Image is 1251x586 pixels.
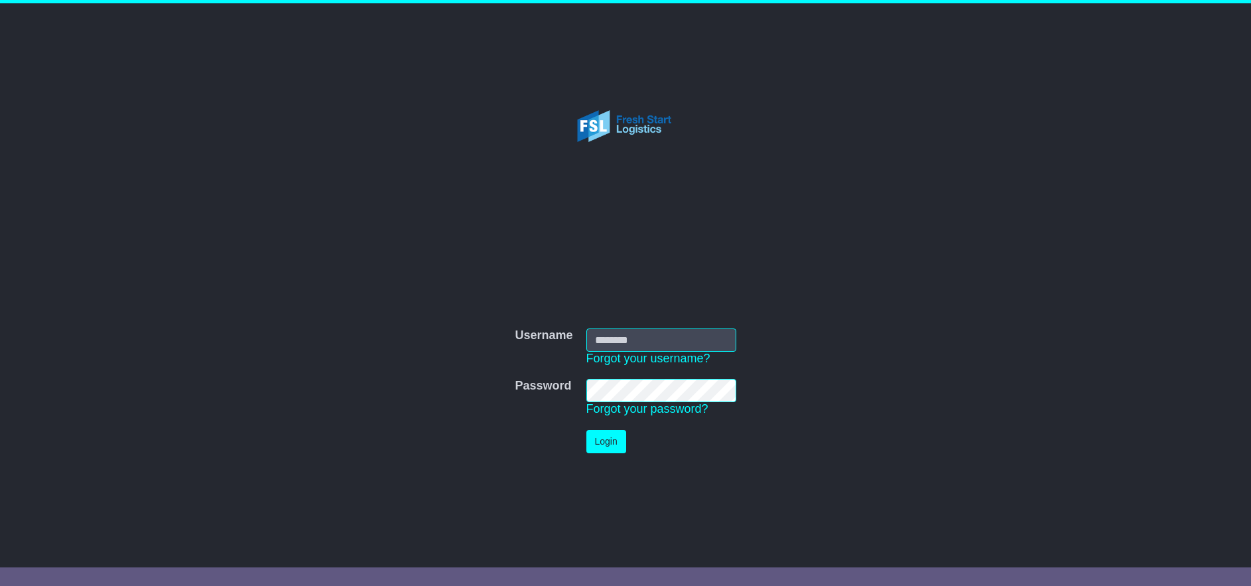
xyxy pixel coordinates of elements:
[586,402,708,415] a: Forgot your password?
[555,70,696,183] img: Fresh Start Logistics Pty Ltd
[515,329,572,343] label: Username
[515,379,571,394] label: Password
[586,352,710,365] a: Forgot your username?
[586,430,626,453] button: Login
